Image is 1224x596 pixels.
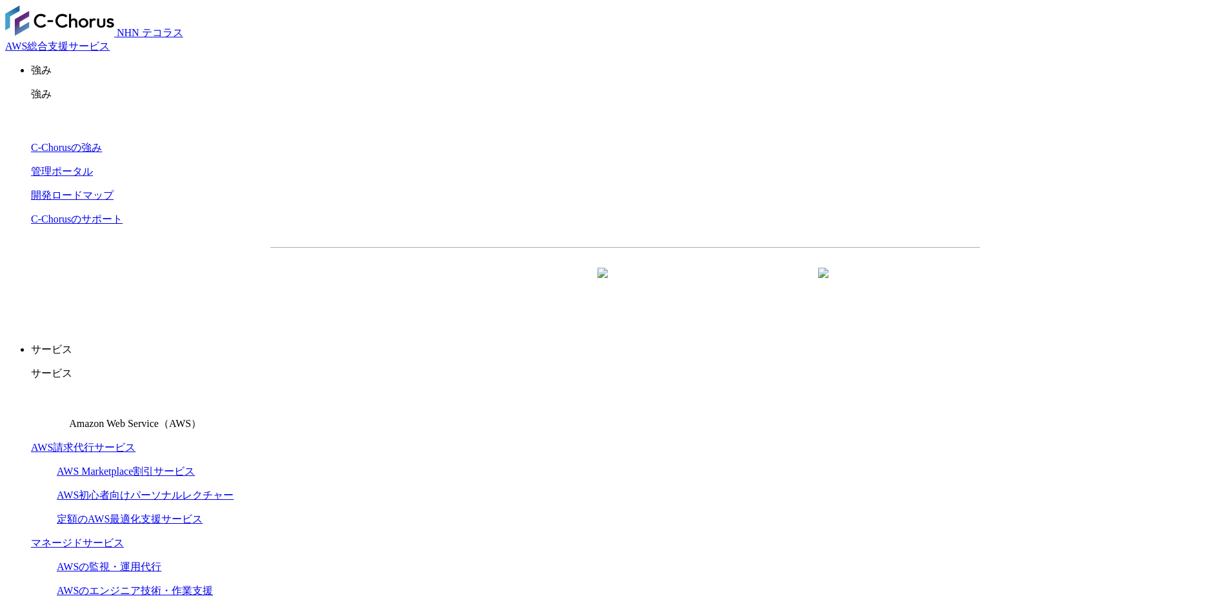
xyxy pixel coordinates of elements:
a: AWSの監視・運用代行 [57,561,161,572]
img: Amazon Web Service（AWS） [31,391,67,427]
a: AWS Marketplace割引サービス [57,466,195,477]
a: AWS初心者向けパーソナルレクチャー [57,490,234,501]
a: 定額のAWS最適化支援サービス [57,513,203,524]
a: まずは相談する [632,268,839,301]
a: C-Chorusのサポート [31,214,123,224]
a: マネージドサービス [31,537,124,548]
a: 資料を請求する [411,268,619,301]
img: 矢印 [597,268,608,301]
img: AWS総合支援サービス C-Chorus [5,5,114,36]
span: Amazon Web Service（AWS） [69,418,201,429]
a: 開発ロードマップ [31,190,114,201]
p: 強み [31,64,1219,77]
a: AWS総合支援サービス C-Chorus NHN テコラスAWS総合支援サービス [5,27,183,52]
img: 矢印 [818,268,828,301]
p: サービス [31,343,1219,357]
p: サービス [31,367,1219,381]
p: 強み [31,88,1219,101]
a: AWSのエンジニア技術・作業支援 [57,585,213,596]
a: 管理ポータル [31,166,93,177]
a: AWS請求代行サービス [31,442,135,453]
a: C-Chorusの強み [31,142,102,153]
